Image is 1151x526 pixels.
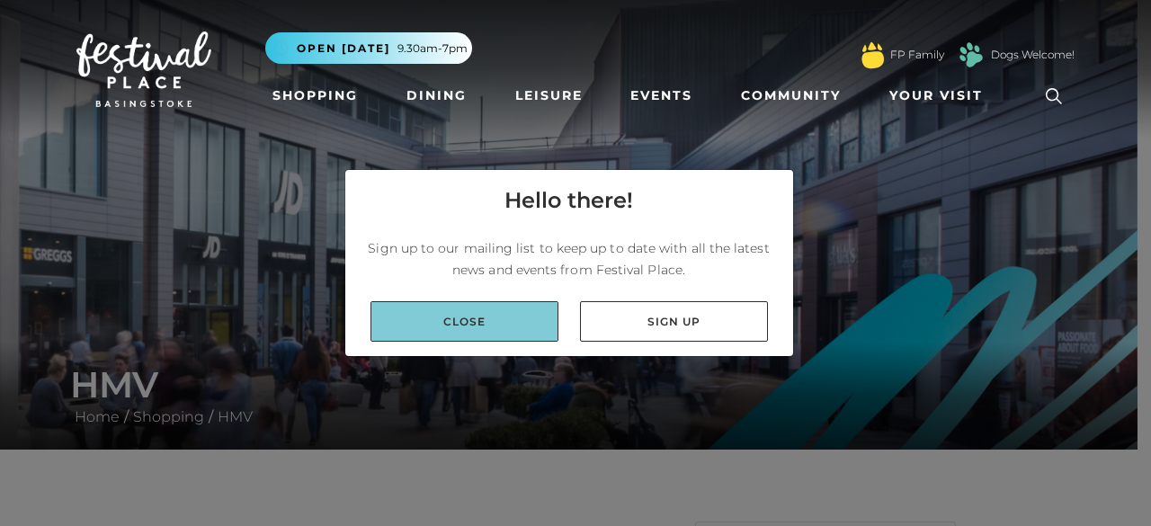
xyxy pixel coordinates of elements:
[265,79,365,112] a: Shopping
[889,86,983,105] span: Your Visit
[399,79,474,112] a: Dining
[504,184,633,217] h4: Hello there!
[397,40,468,57] span: 9.30am-7pm
[623,79,700,112] a: Events
[265,32,472,64] button: Open [DATE] 9.30am-7pm
[991,47,1075,63] a: Dogs Welcome!
[882,79,999,112] a: Your Visit
[76,31,211,107] img: Festival Place Logo
[890,47,944,63] a: FP Family
[297,40,390,57] span: Open [DATE]
[370,301,558,342] a: Close
[580,301,768,342] a: Sign up
[508,79,590,112] a: Leisure
[734,79,848,112] a: Community
[360,237,779,281] p: Sign up to our mailing list to keep up to date with all the latest news and events from Festival ...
